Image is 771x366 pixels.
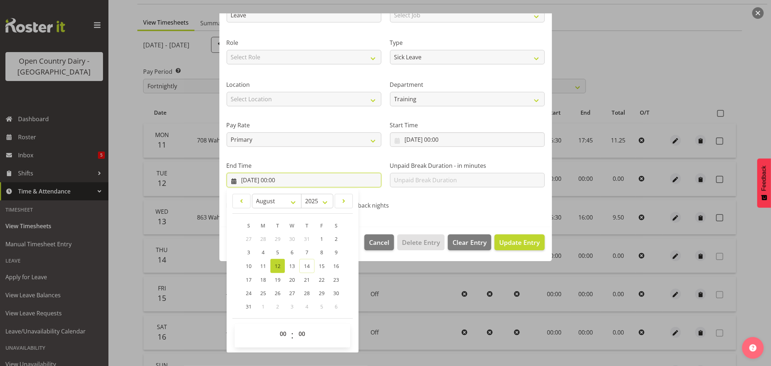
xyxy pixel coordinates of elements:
[343,202,389,209] span: Call back nights
[241,300,256,313] a: 31
[314,232,329,246] a: 1
[369,238,389,247] span: Cancel
[260,290,266,297] span: 25
[241,259,256,273] a: 10
[305,249,308,256] span: 7
[241,246,256,259] a: 3
[256,273,270,286] a: 18
[333,276,339,283] span: 23
[749,344,757,352] img: help-xxl-2.png
[329,246,343,259] a: 9
[290,222,295,229] span: W
[319,290,325,297] span: 29
[241,286,256,300] a: 24
[397,234,445,250] button: Delete Entry
[275,263,280,269] span: 12
[757,158,771,208] button: Feedback - Show survey
[320,249,323,256] span: 8
[262,249,265,256] span: 4
[329,273,343,286] a: 23
[314,273,329,286] a: 22
[291,249,294,256] span: 6
[319,263,325,269] span: 15
[304,290,310,297] span: 28
[304,235,310,242] span: 31
[262,303,265,310] span: 1
[256,259,270,273] a: 11
[227,8,381,22] input: Shift Name
[275,235,280,242] span: 29
[305,222,308,229] span: T
[448,234,491,250] button: Clear Entry
[390,161,545,170] label: Unpaid Break Duration - in minutes
[270,273,285,286] a: 19
[333,263,339,269] span: 16
[305,303,308,310] span: 4
[247,222,250,229] span: S
[227,121,381,129] label: Pay Rate
[390,132,545,147] input: Click to select...
[335,249,338,256] span: 9
[246,235,252,242] span: 27
[402,238,440,247] span: Delete Entry
[261,222,266,229] span: M
[321,222,323,229] span: F
[299,246,314,259] a: 7
[270,286,285,300] a: 26
[289,235,295,242] span: 30
[285,259,299,273] a: 13
[285,246,299,259] a: 6
[291,303,294,310] span: 3
[314,286,329,300] a: 29
[335,303,338,310] span: 6
[335,235,338,242] span: 2
[291,327,294,345] span: :
[390,173,545,187] input: Unpaid Break Duration
[289,276,295,283] span: 20
[364,234,394,250] button: Cancel
[276,303,279,310] span: 2
[304,276,310,283] span: 21
[499,238,540,247] span: Update Entry
[241,273,256,286] a: 17
[256,246,270,259] a: 4
[260,235,266,242] span: 28
[314,259,329,273] a: 15
[390,80,545,89] label: Department
[256,286,270,300] a: 25
[275,276,280,283] span: 19
[260,263,266,269] span: 11
[227,80,381,89] label: Location
[299,286,314,300] a: 28
[314,246,329,259] a: 8
[289,290,295,297] span: 27
[260,276,266,283] span: 18
[299,259,314,273] a: 14
[299,273,314,286] a: 21
[276,249,279,256] span: 5
[761,166,767,191] span: Feedback
[333,290,339,297] span: 30
[227,38,381,47] label: Role
[453,238,487,247] span: Clear Entry
[276,222,279,229] span: T
[285,286,299,300] a: 27
[247,249,250,256] span: 3
[335,222,338,229] span: S
[275,290,280,297] span: 26
[246,263,252,269] span: 10
[246,276,252,283] span: 17
[329,232,343,246] a: 2
[246,290,252,297] span: 24
[289,263,295,269] span: 13
[320,303,323,310] span: 5
[227,161,381,170] label: End Time
[285,273,299,286] a: 20
[390,121,545,129] label: Start Time
[319,276,325,283] span: 22
[270,259,285,273] a: 12
[329,286,343,300] a: 30
[494,234,544,250] button: Update Entry
[390,38,545,47] label: Type
[246,303,252,310] span: 31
